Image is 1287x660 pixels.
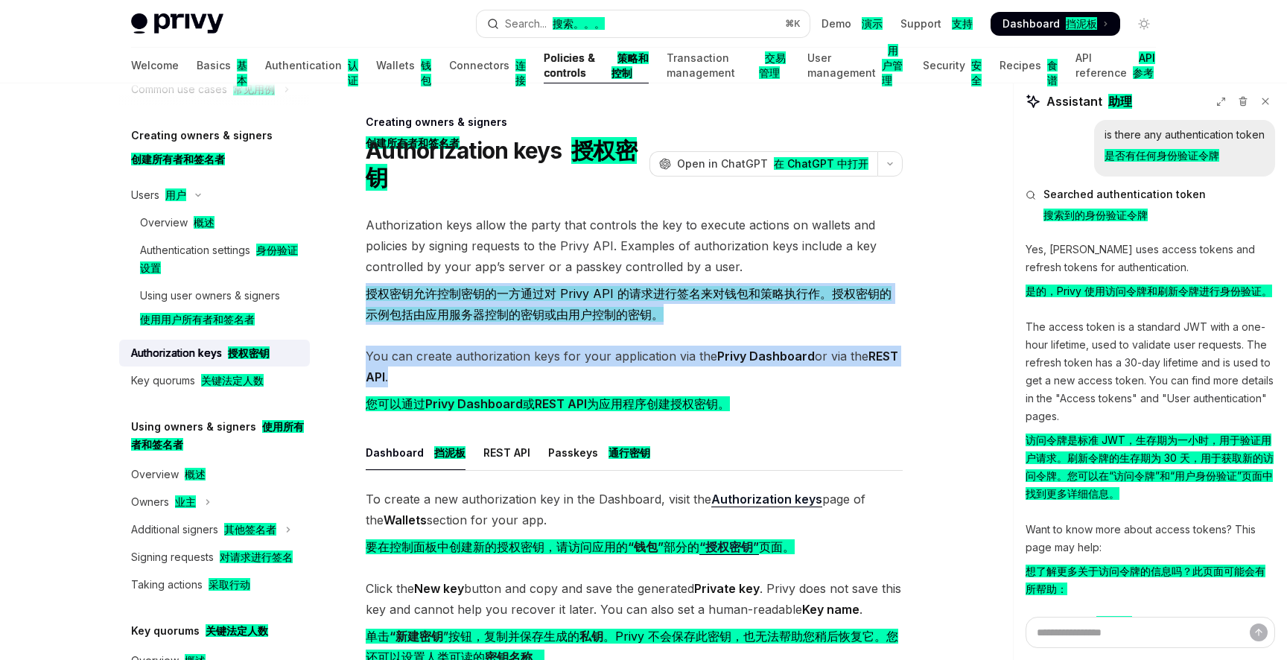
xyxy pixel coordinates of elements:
[535,396,587,411] strong: REST API
[366,137,637,191] font: 授权密钥
[140,287,280,334] div: Using user owners & signers
[1026,187,1275,229] button: Searched authentication token搜索到的身份验证令牌
[477,10,810,37] button: Open search
[206,624,268,637] font: 关键法定人数
[1105,127,1265,169] div: is there any authentication token
[882,44,903,86] font: 用户管理
[1133,51,1155,79] font: API 参考
[140,313,255,326] font: 使用用户所有者和签名者
[384,513,427,527] strong: Wallets
[165,188,186,201] font: 用户
[1096,616,1132,627] font: 访问令牌
[434,446,465,459] font: 挡泥板
[449,48,526,83] a: Connectors 连接
[711,492,822,507] a: Authorization keys
[119,571,310,598] a: Taking actions 采取行动
[1075,48,1156,83] a: API reference API 参考
[131,153,225,165] font: 创建所有者和签名者
[425,396,523,411] strong: Privy Dashboard
[611,51,649,79] font: 策略和控制
[759,51,786,79] font: 交易管理
[548,435,650,470] div: Passkeys
[140,241,301,277] div: Authentication settings
[209,578,250,591] font: 采取行动
[667,48,789,83] a: Transaction management 交易管理
[785,18,801,30] span: ⌘ K
[366,539,795,554] font: 要在控制面板中创建新的授权密钥，请访问应用的 部分的 页面。
[228,346,270,359] font: 授权密钥
[131,372,264,390] div: Key quorums
[1000,48,1058,83] a: Recipes 食谱
[1002,16,1097,31] span: Dashboard
[991,12,1120,36] a: Dashboard 挡泥板
[197,48,247,83] a: Basics 基本
[119,182,310,209] button: Toggle Users section
[822,16,883,31] a: Demo 演示
[185,468,206,480] font: 概述
[237,59,247,86] font: 基本
[807,48,905,83] a: User management 用户管理
[366,115,903,130] div: Creating owners & signers
[699,539,759,554] strong: “授权密钥”
[1026,565,1265,595] font: 想了解更多关于访问令牌的信息吗？此页面可能会有所帮助：
[119,340,310,367] a: Authorization keys 授权密钥
[366,137,643,191] h1: Authorization keys
[1132,12,1156,36] button: Toggle dark mode
[971,59,982,86] font: 安全
[366,346,903,420] span: You can create authorization keys for your application via the or via the .
[483,435,530,470] div: REST API
[131,466,206,483] div: Overview
[1043,187,1206,229] span: Searched authentication token
[1066,17,1097,30] font: 挡泥板
[1026,617,1275,648] textarea: Ask a question...
[131,622,268,640] h5: Key quorums
[131,186,186,204] div: Users
[694,581,760,596] strong: Private key
[1108,94,1132,109] font: 助理
[131,344,270,362] div: Authorization keys
[1105,149,1219,162] font: 是否有任何身份验证令牌
[376,48,431,83] a: Wallets 钱包
[1046,92,1132,110] span: Assistant
[131,418,310,454] h5: Using owners & signers
[131,521,276,539] div: Additional signers
[366,435,465,470] div: Dashboard
[515,59,526,86] font: 连接
[862,17,883,30] font: 演示
[131,493,196,511] div: Owners
[131,13,223,34] img: light logo
[1026,616,1132,628] span: Access tokens
[505,15,605,33] div: Search...
[119,516,310,543] button: Toggle Additional signers section
[220,550,293,563] font: 对请求进行签名
[1250,623,1268,641] button: Send message
[1026,285,1272,297] font: 是的，Privy 使用访问令牌和刷新令牌进行身份验证。
[1047,59,1058,86] font: 食谱
[1026,521,1275,604] p: Want to know more about access tokens? This page may help:
[1026,241,1275,306] p: Yes, [PERSON_NAME] uses access tokens and refresh tokens for authentication.
[119,461,310,488] a: Overview 概述
[802,602,859,617] strong: Key name
[366,396,730,411] font: 您可以通过 或 为应用程序创建授权密钥。
[711,492,822,507] strong: Authorization keys
[1043,209,1148,221] font: 搜索到的身份验证令牌
[421,59,431,86] font: 钱包
[201,374,264,387] font: 关键法定人数
[348,59,358,86] font: 认证
[119,209,310,236] a: Overview 概述
[1026,434,1274,500] font: 访问令牌是标准 JWT，生存期为一小时，用于验证用户请求。刷新令牌的生存期为 30 天，用于获取新的访问令牌。您可以在“访问令牌”和“用户身份验证”页面中找到更多详细信息。
[194,216,214,229] font: 概述
[699,539,759,555] a: “授权密钥”
[649,151,877,177] button: Open in ChatGPT 在 ChatGPT 中打开
[677,156,868,171] span: Open in ChatGPT
[265,48,358,83] a: Authentication 认证
[119,237,310,282] a: Authentication settings 身份验证设置
[175,495,196,508] font: 业主
[119,489,310,515] button: Toggle Owners section
[366,489,903,563] span: To create a new authorization key in the Dashboard, visit the page of the section for your app.
[923,48,982,83] a: Security 安全
[131,48,179,83] a: Welcome
[119,544,310,571] a: Signing requests 对请求进行签名
[131,576,250,594] div: Taking actions
[774,157,868,170] font: 在 ChatGPT 中打开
